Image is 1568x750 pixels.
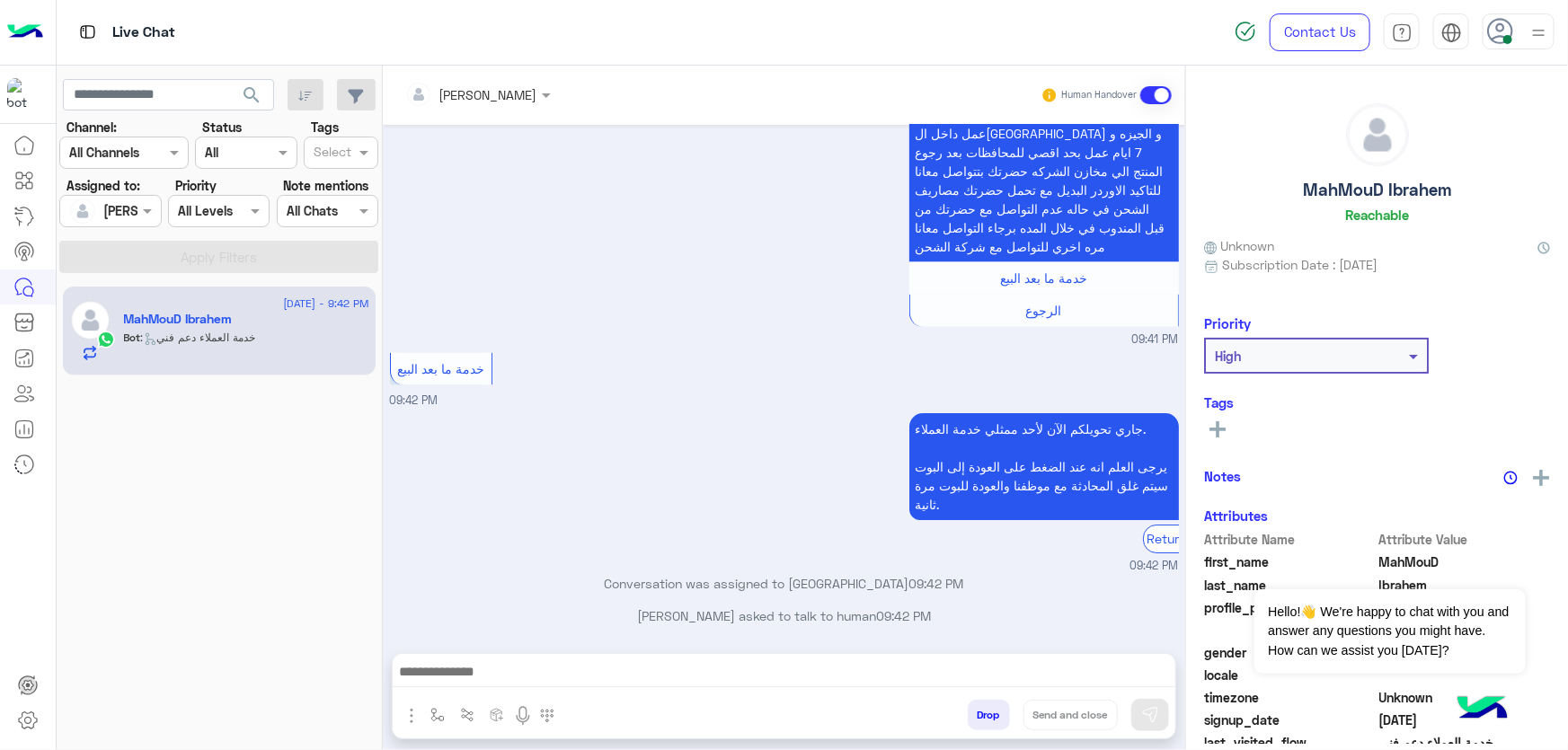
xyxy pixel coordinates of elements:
button: select flow [423,700,453,729]
p: 18/8/2025, 9:41 PM [909,4,1179,262]
button: create order [483,700,512,729]
img: Trigger scenario [460,708,474,722]
label: Status [202,118,242,137]
span: : خدمة العملاء دعم فني [141,331,256,344]
img: select flow [430,708,445,722]
span: Attribute Value [1379,530,1551,549]
img: 713415422032625 [7,78,40,110]
img: send attachment [401,705,422,727]
img: hulul-logo.png [1451,678,1514,741]
span: 09:42 PM [390,393,439,407]
h6: Reachable [1345,207,1409,223]
span: Unknown [1379,688,1551,707]
label: Channel: [66,118,117,137]
span: 09:41 PM [1132,331,1179,349]
span: Hello!👋 We're happy to chat with you and answer any questions you might have. How can we assist y... [1254,589,1525,674]
label: Tags [311,118,339,137]
img: tab [1392,22,1413,43]
p: [PERSON_NAME] asked to talk to human [390,607,1179,626]
img: send voice note [512,705,534,727]
div: Return to Bot [1143,525,1228,552]
h5: MahMouD Ibrahem [124,312,233,327]
img: notes [1503,471,1518,485]
img: WhatsApp [97,331,115,349]
label: Priority [175,176,217,195]
label: Note mentions [283,176,368,195]
span: [DATE] - 9:42 PM [283,296,368,312]
span: خدمة ما بعد البيع [1000,270,1087,286]
span: 09:42 PM [909,576,964,591]
img: Logo [7,13,43,51]
h6: Notes [1204,468,1241,484]
span: locale [1204,666,1376,684]
h5: MahMouD Ibrahem [1303,180,1451,200]
span: signup_date [1204,710,1376,729]
h6: Attributes [1204,507,1268,524]
span: timezone [1204,688,1376,707]
span: خدمة ما بعد البيع [397,361,484,376]
small: Human Handover [1061,88,1137,102]
button: Apply Filters [59,241,378,273]
span: gender [1204,643,1376,662]
button: search [230,79,274,118]
span: last_name [1204,576,1376,595]
img: profile [1528,22,1550,44]
img: defaultAdmin.png [70,199,95,224]
img: tab [76,21,99,43]
img: defaultAdmin.png [1347,104,1408,165]
img: spinner [1235,21,1256,42]
p: Live Chat [112,21,175,45]
span: search [241,84,262,106]
button: Drop [968,700,1010,730]
h6: Tags [1204,394,1550,410]
img: send message [1141,706,1159,724]
span: Bot [124,331,141,344]
span: 09:42 PM [876,609,931,624]
button: Trigger scenario [453,700,483,729]
span: first_name [1204,552,1376,571]
span: الرجوع [1026,303,1062,318]
img: create order [490,708,504,722]
img: tab [1441,22,1462,43]
a: Contact Us [1270,13,1370,51]
p: 18/8/2025, 9:42 PM [909,413,1179,520]
div: Select [311,142,351,165]
img: defaultAdmin.png [70,300,111,340]
span: 09:42 PM [1130,558,1179,575]
span: 2025-07-28T10:41:34.388Z [1379,710,1551,729]
button: Send and close [1023,700,1118,730]
span: Attribute Name [1204,530,1376,549]
span: Unknown [1204,236,1274,255]
span: Subscription Date : [DATE] [1222,255,1378,274]
span: profile_pic [1204,598,1376,640]
span: null [1379,666,1551,684]
p: Conversation was assigned to [GEOGRAPHIC_DATA] [390,574,1179,593]
h6: Priority [1204,315,1251,331]
a: tab [1384,13,1420,51]
img: add [1533,470,1549,486]
img: make a call [540,709,554,723]
label: Assigned to: [66,176,140,195]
